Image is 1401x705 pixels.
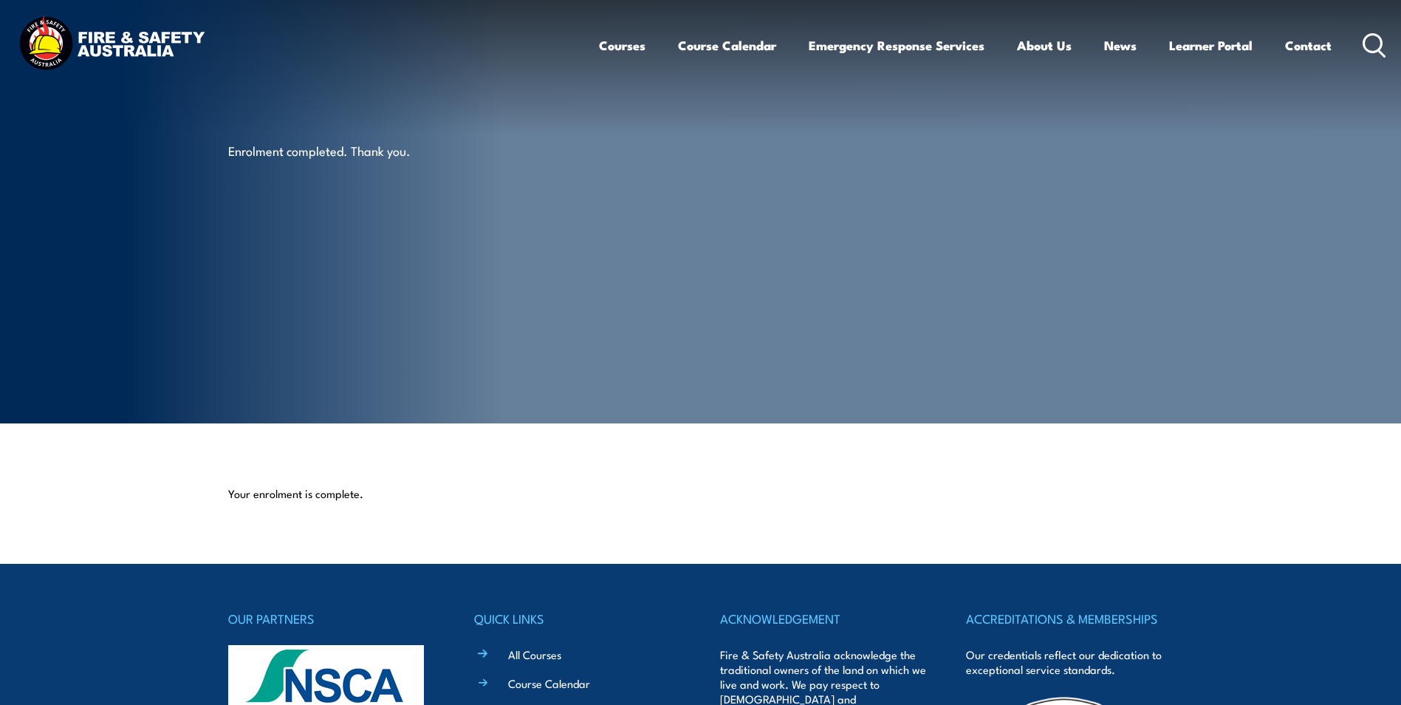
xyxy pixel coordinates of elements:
a: Emergency Response Services [809,26,984,65]
a: All Courses [508,647,561,662]
p: Enrolment completed. Thank you. [228,142,498,159]
a: Learner Portal [1169,26,1253,65]
a: About Us [1017,26,1072,65]
h4: OUR PARTNERS [228,608,435,629]
a: Contact [1285,26,1332,65]
h4: ACKNOWLEDGEMENT [720,608,927,629]
p: Our credentials reflect our dedication to exceptional service standards. [966,647,1173,677]
a: Course Calendar [508,675,590,691]
h4: QUICK LINKS [474,608,681,629]
a: Course Calendar [678,26,776,65]
a: Courses [599,26,645,65]
h4: ACCREDITATIONS & MEMBERSHIPS [966,608,1173,629]
a: News [1104,26,1137,65]
p: Your enrolment is complete. [228,486,1174,501]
